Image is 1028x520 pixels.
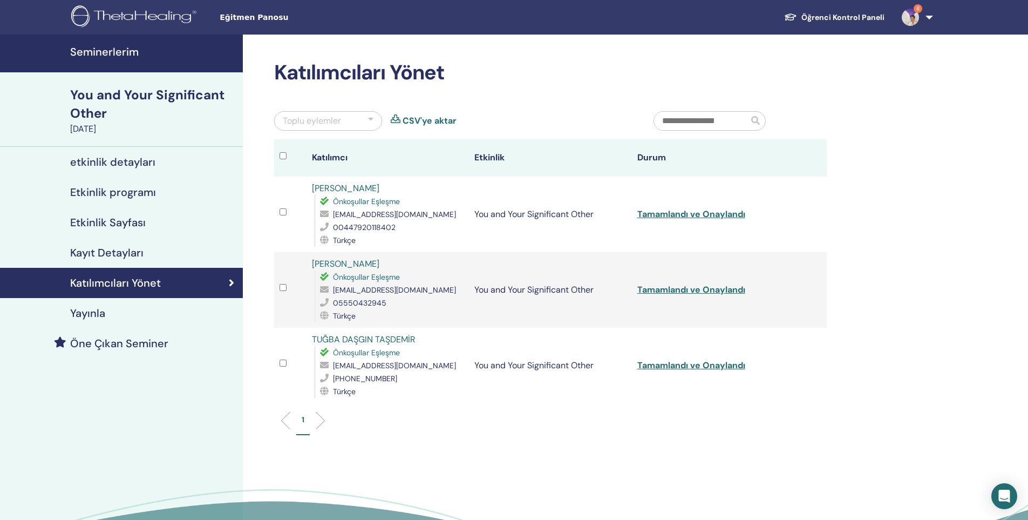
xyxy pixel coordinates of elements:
[469,177,631,252] td: You and Your Significant Other
[333,272,400,282] span: Önkoşullar Eşleşme
[333,222,396,232] span: 00447920118402
[70,45,236,58] h4: Seminerlerim
[333,361,456,370] span: [EMAIL_ADDRESS][DOMAIN_NAME]
[70,246,144,259] h4: Kayıt Detayları
[64,86,243,136] a: You and Your Significant Other[DATE]
[283,114,341,127] div: Toplu eylemler
[70,216,146,229] h4: Etkinlik Sayfası
[637,284,745,295] a: Tamamlandı ve Onaylandı
[637,208,745,220] a: Tamamlandı ve Onaylandı
[333,235,356,245] span: Türkçe
[70,123,236,136] div: [DATE]
[71,5,200,30] img: logo.png
[307,139,469,177] th: Katılımcı
[274,60,827,85] h2: Katılımcıları Yönet
[70,186,156,199] h4: Etkinlik programı
[403,114,457,127] a: CSV'ye aktar
[333,374,397,383] span: [PHONE_NUMBER]
[220,12,382,23] span: Eğitmen Panosu
[312,258,379,269] a: [PERSON_NAME]
[469,252,631,328] td: You and Your Significant Other
[70,156,155,168] h4: etkinlik detayları
[333,197,400,206] span: Önkoşullar Eşleşme
[469,328,631,403] td: You and Your Significant Other
[914,4,922,13] span: 8
[784,12,797,22] img: graduation-cap-white.svg
[469,139,631,177] th: Etkinlik
[902,9,919,26] img: default.jpg
[333,311,356,321] span: Türkçe
[333,285,456,295] span: [EMAIL_ADDRESS][DOMAIN_NAME]
[333,348,400,357] span: Önkoşullar Eşleşme
[775,8,893,28] a: Öğrenci Kontrol Paneli
[70,86,236,123] div: You and Your Significant Other
[991,483,1017,509] div: Open Intercom Messenger
[70,337,168,350] h4: Öne Çıkan Seminer
[333,298,386,308] span: 05550432945
[333,387,356,396] span: Türkçe
[637,360,745,371] a: Tamamlandı ve Onaylandı
[302,414,304,426] p: 1
[70,307,105,320] h4: Yayınla
[632,139,794,177] th: Durum
[312,334,416,345] a: TUĞBA DAŞGIN TAŞDEMİR
[312,183,379,194] a: [PERSON_NAME]
[70,276,161,289] h4: Katılımcıları Yönet
[333,210,456,219] span: [EMAIL_ADDRESS][DOMAIN_NAME]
